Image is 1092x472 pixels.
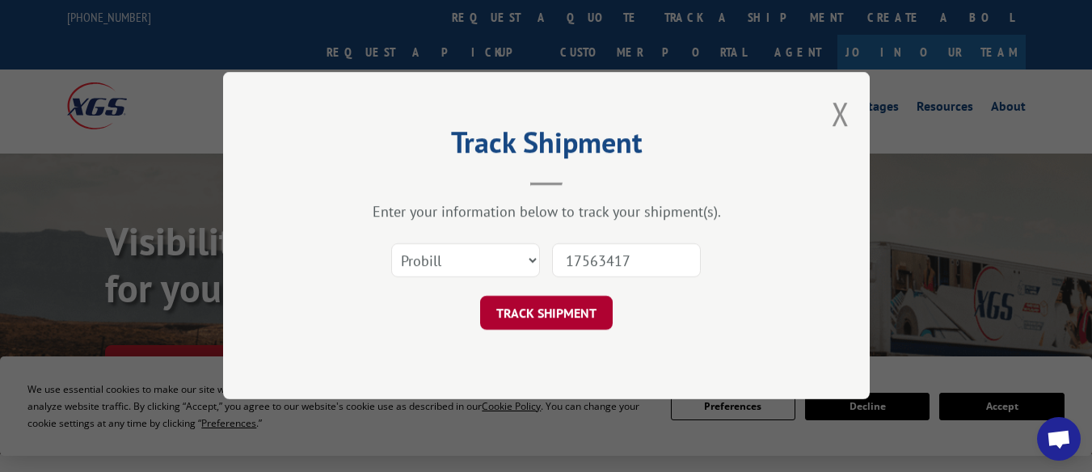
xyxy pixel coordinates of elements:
[552,244,701,278] input: Number(s)
[1037,417,1081,461] a: Open chat
[304,203,789,221] div: Enter your information below to track your shipment(s).
[304,131,789,162] h2: Track Shipment
[832,92,850,135] button: Close modal
[480,297,613,331] button: TRACK SHIPMENT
